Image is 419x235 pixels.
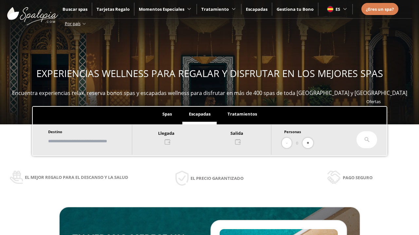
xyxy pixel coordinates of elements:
span: ¿Eres un spa? [366,6,394,12]
a: Buscar spas [63,6,87,12]
span: Pago seguro [343,174,373,181]
a: Tarjetas Regalo [97,6,130,12]
span: Personas [284,129,301,134]
button: - [282,138,292,149]
a: Gestiona tu Bono [277,6,314,12]
span: Por país [65,21,81,26]
img: ImgLogoSpalopia.BvClDcEz.svg [7,1,58,25]
span: El precio garantizado [191,175,244,182]
span: Escapadas [189,111,210,117]
span: Encuentra experiencias relax, reserva bonos spas y escapadas wellness para disfrutar en más de 40... [12,89,407,97]
button: + [302,138,313,149]
span: Spas [162,111,172,117]
span: EXPERIENCIAS WELLNESS PARA REGALAR Y DISFRUTAR EN LOS MEJORES SPAS [36,67,383,80]
a: Escapadas [246,6,267,12]
span: Tratamientos [228,111,257,117]
span: Destino [48,129,62,134]
a: ¿Eres un spa? [366,6,394,13]
span: 0 [296,139,298,147]
span: El mejor regalo para el descanso y la salud [25,174,128,181]
a: Ofertas [366,99,381,104]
